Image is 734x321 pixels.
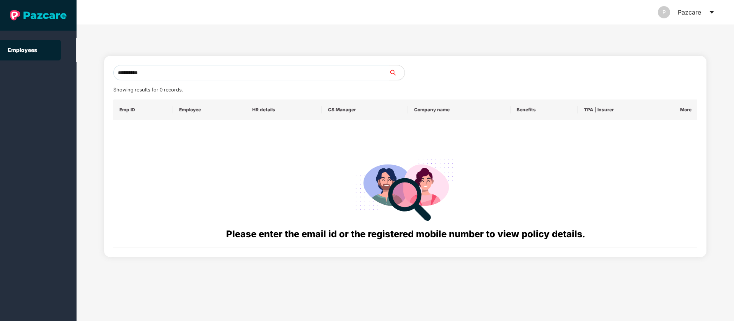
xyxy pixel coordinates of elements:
span: Please enter the email id or the registered mobile number to view policy details. [226,228,585,240]
th: HR details [246,99,321,120]
a: Employees [8,47,37,53]
th: Emp ID [113,99,173,120]
span: caret-down [709,9,715,15]
th: Benefits [511,99,578,120]
span: P [662,6,666,18]
span: Showing results for 0 records. [113,87,183,93]
button: search [389,65,405,80]
th: Employee [173,99,246,120]
th: CS Manager [322,99,408,120]
th: More [668,99,697,120]
th: Company name [408,99,511,120]
span: search [389,70,405,76]
th: TPA | Insurer [578,99,668,120]
img: svg+xml;base64,PHN2ZyB4bWxucz0iaHR0cDovL3d3dy53My5vcmcvMjAwMC9zdmciIHdpZHRoPSIyODgiIGhlaWdodD0iMj... [350,149,460,227]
